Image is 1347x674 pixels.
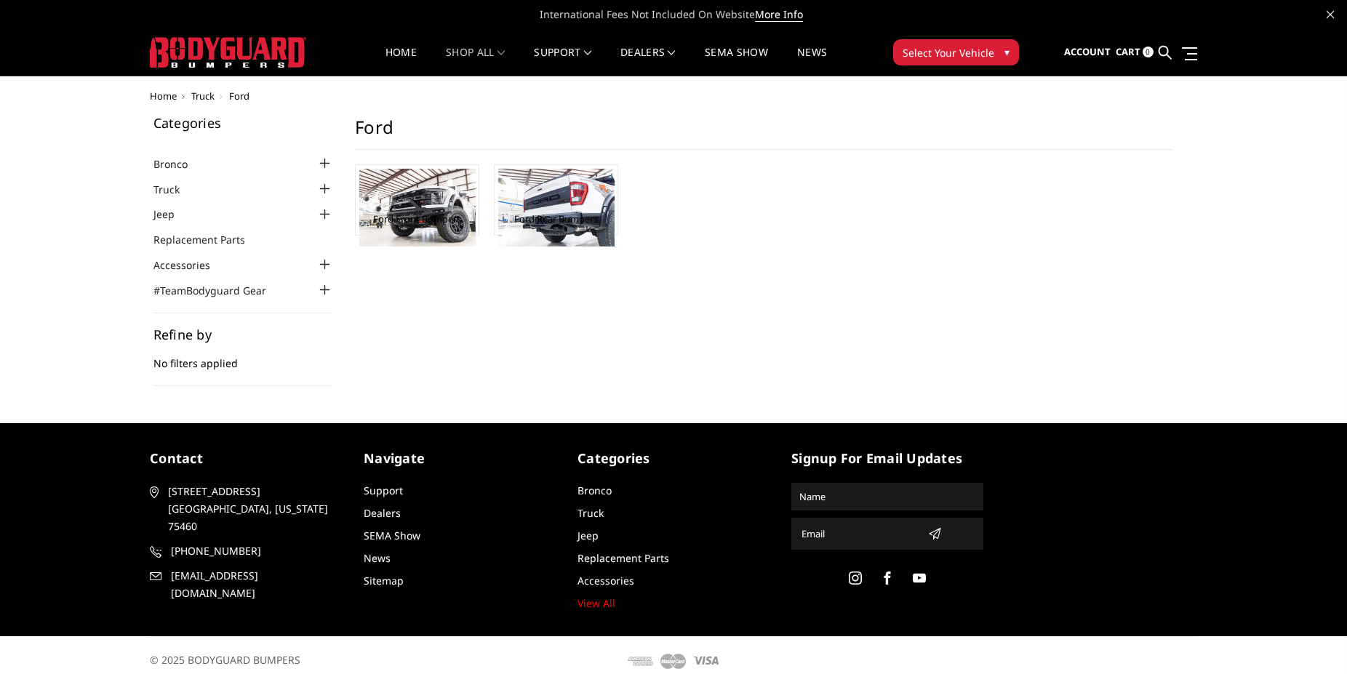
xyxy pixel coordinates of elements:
[364,529,420,542] a: SEMA Show
[153,328,334,341] h5: Refine by
[1004,44,1010,60] span: ▾
[191,89,215,103] a: Truck
[150,653,300,667] span: © 2025 BODYGUARD BUMPERS
[229,89,249,103] span: Ford
[153,232,263,247] a: Replacement Parts
[446,47,505,76] a: shop all
[153,328,334,386] div: No filters applied
[153,206,193,222] a: Jeep
[794,485,981,508] input: Name
[534,47,591,76] a: Support
[150,449,342,468] h5: contact
[577,529,599,542] a: Jeep
[168,483,337,535] span: [STREET_ADDRESS] [GEOGRAPHIC_DATA], [US_STATE] 75460
[796,522,922,545] input: Email
[755,7,803,22] a: More Info
[705,47,768,76] a: SEMA Show
[903,45,994,60] span: Select Your Vehicle
[364,449,556,468] h5: Navigate
[1143,47,1154,57] span: 0
[355,116,1172,150] h1: Ford
[1116,45,1140,58] span: Cart
[373,212,461,225] a: Ford Front Bumpers
[514,212,598,225] a: Ford Rear Bumpers
[791,449,983,468] h5: signup for email updates
[150,567,342,602] a: [EMAIL_ADDRESS][DOMAIN_NAME]
[153,283,284,298] a: #TeamBodyguard Gear
[364,574,404,587] a: Sitemap
[1116,33,1154,72] a: Cart 0
[364,551,391,565] a: News
[150,89,177,103] a: Home
[1064,45,1111,58] span: Account
[1064,33,1111,72] a: Account
[153,156,206,172] a: Bronco
[364,484,403,497] a: Support
[150,542,342,560] a: [PHONE_NUMBER]
[797,47,827,76] a: News
[171,567,340,602] span: [EMAIL_ADDRESS][DOMAIN_NAME]
[364,506,401,520] a: Dealers
[577,484,612,497] a: Bronco
[153,182,198,197] a: Truck
[577,596,615,610] a: View All
[171,542,340,560] span: [PHONE_NUMBER]
[893,39,1019,65] button: Select Your Vehicle
[577,449,770,468] h5: Categories
[150,37,306,68] img: BODYGUARD BUMPERS
[577,551,669,565] a: Replacement Parts
[153,116,334,129] h5: Categories
[620,47,676,76] a: Dealers
[577,506,604,520] a: Truck
[385,47,417,76] a: Home
[153,257,228,273] a: Accessories
[577,574,634,587] a: Accessories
